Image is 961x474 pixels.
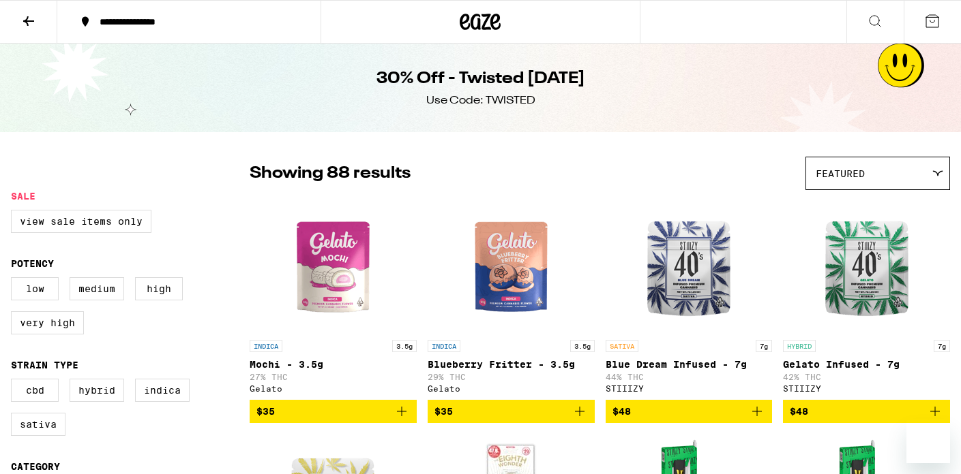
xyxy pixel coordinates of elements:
p: Blue Dream Infused - 7g [606,359,773,370]
div: Gelato [428,384,595,393]
p: 3.5g [392,340,417,352]
span: $48 [612,406,631,417]
img: Gelato - Mochi - 3.5g [265,197,401,333]
p: INDICA [250,340,282,352]
button: Add to bag [606,400,773,423]
div: STIIIZY [783,384,950,393]
p: HYBRID [783,340,816,352]
p: 42% THC [783,373,950,381]
span: $48 [790,406,808,417]
p: 7g [934,340,950,352]
label: Indica [135,379,190,402]
a: Open page for Mochi - 3.5g from Gelato [250,197,417,400]
div: Use Code: TWISTED [426,93,535,108]
label: View Sale Items Only [11,210,151,233]
iframe: Button to launch messaging window [906,420,950,463]
legend: Potency [11,258,54,269]
button: Add to bag [428,400,595,423]
label: Low [11,277,59,300]
span: Featured [816,168,865,179]
p: 29% THC [428,373,595,381]
label: Sativa [11,413,65,436]
legend: Sale [11,191,35,202]
p: SATIVA [606,340,638,352]
p: 3.5g [570,340,595,352]
p: Blueberry Fritter - 3.5g [428,359,595,370]
label: CBD [11,379,59,402]
p: 7g [756,340,772,352]
a: Open page for Blue Dream Infused - 7g from STIIIZY [606,197,773,400]
label: High [135,277,183,300]
label: Hybrid [70,379,124,402]
legend: Strain Type [11,360,78,370]
a: Open page for Blueberry Fritter - 3.5g from Gelato [428,197,595,400]
legend: Category [11,461,60,472]
div: STIIIZY [606,384,773,393]
label: Very High [11,311,84,334]
p: Gelato Infused - 7g [783,359,950,370]
button: Add to bag [250,400,417,423]
a: Open page for Gelato Infused - 7g from STIIIZY [783,197,950,400]
p: 44% THC [606,373,773,381]
h1: 30% Off - Twisted [DATE] [376,67,585,91]
span: $35 [256,406,275,417]
img: STIIIZY - Gelato Infused - 7g [799,197,935,333]
img: Gelato - Blueberry Fritter - 3.5g [443,197,579,333]
p: INDICA [428,340,460,352]
p: Showing 88 results [250,162,411,185]
div: Gelato [250,384,417,393]
p: 27% THC [250,373,417,381]
button: Add to bag [783,400,950,423]
p: Mochi - 3.5g [250,359,417,370]
span: $35 [434,406,453,417]
img: STIIIZY - Blue Dream Infused - 7g [621,197,757,333]
label: Medium [70,277,124,300]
